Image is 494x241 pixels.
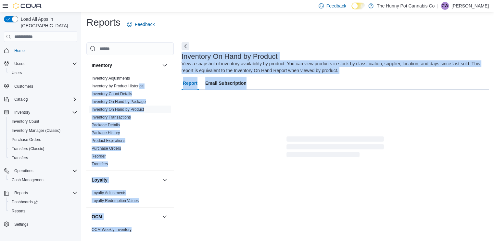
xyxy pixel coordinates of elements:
button: Customers [1,81,80,91]
span: Inventory Adjustments [92,76,130,81]
a: Package Details [92,123,120,127]
span: OCM Weekly Inventory [92,227,132,232]
span: Operations [12,167,77,175]
a: Inventory On Hand by Package [92,99,146,104]
span: Dark Mode [351,9,352,10]
span: Inventory Count [9,118,77,125]
h3: Inventory [92,62,112,69]
h3: Inventory On Hand by Product [182,53,278,60]
a: Product Expirations [92,138,125,143]
span: Transfers [12,155,28,160]
button: Settings [1,220,80,229]
button: OCM [92,213,159,220]
span: Report [183,77,197,90]
a: Purchase Orders [9,136,44,144]
button: Reports [6,207,80,216]
button: Inventory [161,61,169,69]
button: Operations [12,167,36,175]
button: Inventory [92,62,159,69]
span: Users [12,60,77,68]
div: Cassidy Wales [441,2,449,10]
button: Inventory [12,108,33,116]
span: Inventory [14,110,30,115]
span: Inventory Count Details [92,91,132,96]
span: Load All Apps in [GEOGRAPHIC_DATA] [18,16,77,29]
button: OCM [161,213,169,221]
a: Users [9,69,24,77]
span: Users [14,61,24,66]
button: Next [182,42,189,50]
input: Dark Mode [351,3,365,9]
span: Reports [12,209,25,214]
span: Reports [9,207,77,215]
span: Purchase Orders [9,136,77,144]
a: Loyalty Adjustments [92,191,126,195]
button: Inventory Count [6,117,80,126]
span: Loading [286,138,384,159]
span: Loyalty Adjustments [92,190,126,196]
span: Home [14,48,25,53]
a: Inventory Transactions [92,115,131,120]
span: Purchase Orders [12,137,41,142]
p: | [437,2,438,10]
button: Loyalty [161,176,169,184]
a: Purchase Orders [92,146,121,151]
button: Loyalty [92,177,159,183]
div: OCM [86,226,174,236]
a: Home [12,47,27,55]
span: Transfers [9,154,77,162]
span: Package Details [92,122,120,128]
a: Inventory On Hand by Product [92,107,144,112]
button: Reports [1,188,80,197]
button: Cash Management [6,175,80,184]
button: Catalog [12,95,30,103]
a: Inventory Count Details [92,92,132,96]
a: Transfers [9,154,31,162]
a: Inventory Manager (Classic) [9,127,63,134]
a: Reports [9,207,28,215]
span: Cash Management [12,177,44,183]
button: Users [1,59,80,68]
span: Email Subscription [205,77,247,90]
span: Dashboards [9,198,77,206]
span: Reports [12,189,77,197]
span: Transfers (Classic) [12,146,44,151]
span: Reports [14,190,28,196]
a: Transfers [92,162,108,166]
button: Users [6,68,80,77]
span: Transfers (Classic) [9,145,77,153]
a: Feedback [124,18,157,31]
span: Customers [12,82,77,90]
span: Home [12,46,77,55]
a: Dashboards [6,197,80,207]
button: Transfers [6,153,80,162]
h3: Loyalty [92,177,108,183]
span: Inventory [12,108,77,116]
a: Inventory by Product Historical [92,84,145,88]
span: Users [9,69,77,77]
span: Feedback [135,21,155,28]
button: Transfers (Classic) [6,144,80,153]
a: Dashboards [9,198,40,206]
button: Inventory Manager (Classic) [6,126,80,135]
a: Reorder [92,154,106,159]
a: Customers [12,82,36,90]
button: Reports [12,189,31,197]
a: Loyalty Redemption Values [92,198,139,203]
div: Loyalty [86,189,174,207]
span: Cash Management [9,176,77,184]
span: Settings [14,222,28,227]
span: Settings [12,220,77,228]
span: Catalog [14,97,28,102]
img: Cova [13,3,42,9]
p: The Hunny Pot Cannabis Co [377,2,435,10]
span: Dashboards [12,199,38,205]
p: [PERSON_NAME] [451,2,489,10]
span: Transfers [92,161,108,167]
